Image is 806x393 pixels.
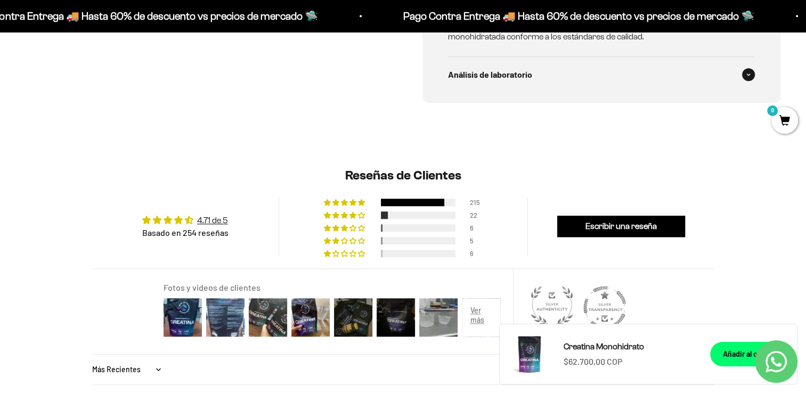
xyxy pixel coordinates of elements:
a: 4.71 de 5 [197,216,228,225]
select: Sort dropdown [92,359,164,380]
img: User picture [460,296,502,339]
img: User picture [247,296,289,339]
sale-price: $62.700,00 COP [564,355,622,369]
img: User picture [417,296,460,339]
div: Silver Authentic Shop. At least 90% of published reviews are verified reviews [531,286,573,331]
a: Escribir una reseña [557,216,685,237]
div: 2% (6) reviews with 1 star rating [324,250,367,257]
a: 0 [771,116,798,127]
button: Añadir al carrito [710,342,788,366]
div: Más detalles sobre la fecha exacta de entrega. [13,82,221,101]
a: Creatina Monohidrato [564,340,697,354]
h2: Reseñas de Clientes [92,167,714,185]
span: Análisis de laboratorio [448,68,532,81]
mark: 0 [766,104,779,117]
div: Silver Transparent Shop. Published at least 90% of verified reviews received in total [583,286,626,331]
div: 5 [470,237,483,244]
div: 2% (5) reviews with 2 star rating [324,237,367,244]
div: Average rating is 4.71 stars [142,214,229,226]
img: Judge.me Silver Authentic Shop medal [531,286,573,329]
div: 22 [470,211,483,219]
div: 85% (215) reviews with 5 star rating [324,199,367,206]
div: La confirmación de la pureza de los ingredientes. [13,125,221,153]
p: ¿Qué te daría la seguridad final para añadir este producto a tu carrito? [13,17,221,42]
div: Añadir al carrito [723,348,776,360]
div: Basado en 254 reseñas [142,227,229,239]
div: Un mensaje de garantía de satisfacción visible. [13,103,221,122]
span: Enviar [174,159,219,177]
img: Judge.me Silver Transparent Shop medal [583,286,626,329]
div: 9% (22) reviews with 4 star rating [324,211,367,219]
p: Pago Contra Entrega 🚚 Hasta 60% de descuento vs precios de mercado 🛸 [403,7,754,24]
div: Fotos y videos de clientes [164,282,500,293]
div: 2% (6) reviews with 3 star rating [324,224,367,232]
a: Judge.me Silver Transparent Shop medal 93.5 [583,286,626,329]
a: Judge.me Silver Authentic Shop medal 90.5 [531,286,573,329]
div: 215 [470,199,483,206]
img: User picture [374,296,417,339]
img: User picture [289,296,332,339]
img: Creatina Monohidrato [508,333,551,375]
div: Un aval de expertos o estudios clínicos en la página. [13,51,221,79]
button: Enviar [173,159,221,177]
img: User picture [161,296,204,339]
summary: Análisis de laboratorio [448,57,755,92]
div: 6 [470,250,483,257]
div: 6 [470,224,483,232]
img: User picture [332,296,374,339]
img: User picture [204,296,247,339]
